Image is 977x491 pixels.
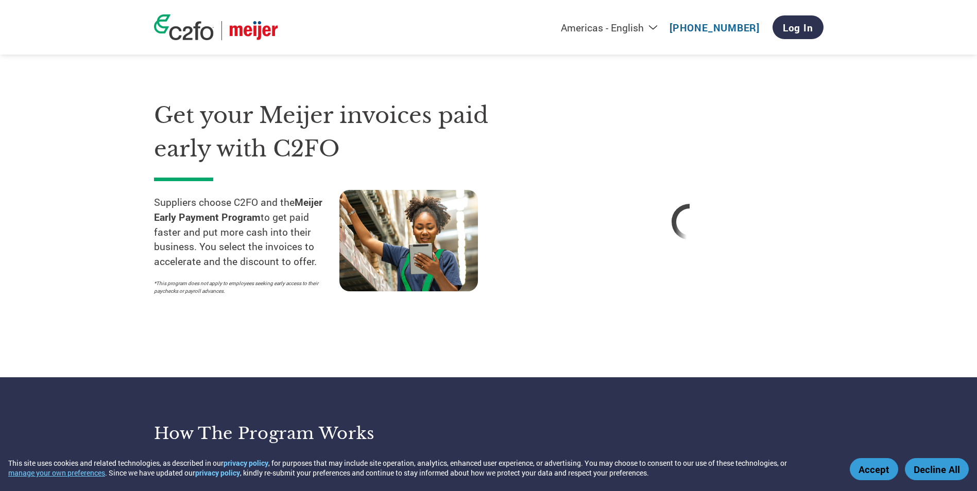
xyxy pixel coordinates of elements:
[154,195,339,269] p: Suppliers choose C2FO and the to get paid faster and put more cash into their business. You selec...
[850,458,898,480] button: Accept
[8,458,835,478] div: This site uses cookies and related technologies, as described in our , for purposes that may incl...
[154,14,214,40] img: c2fo logo
[905,458,969,480] button: Decline All
[154,423,476,444] h3: How the program works
[154,279,329,295] p: *This program does not apply to employees seeking early access to their paychecks or payroll adva...
[8,468,105,478] button: manage your own preferences
[154,99,525,165] h1: Get your Meijer invoices paid early with C2FO
[670,21,760,34] a: [PHONE_NUMBER]
[195,468,240,478] a: privacy policy
[224,458,268,468] a: privacy policy
[154,196,322,223] strong: Meijer Early Payment Program
[773,15,824,39] a: Log In
[230,21,278,40] img: Meijer
[339,190,478,291] img: supply chain worker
